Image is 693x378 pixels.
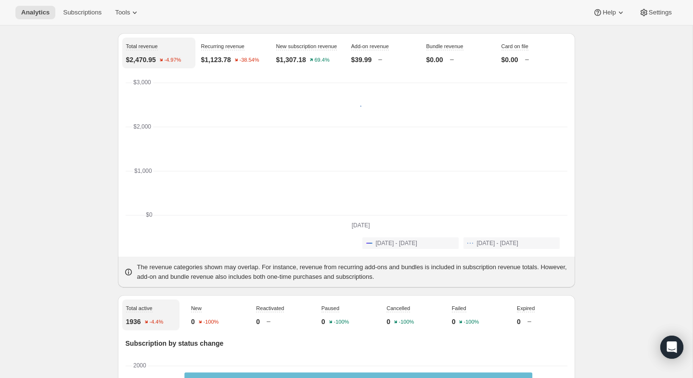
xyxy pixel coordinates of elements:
text: [DATE] [351,222,370,229]
p: $2,470.95 [126,55,156,65]
button: [DATE] - [DATE] [463,237,560,249]
span: Bundle revenue [426,43,463,49]
text: -4.4% [149,319,163,325]
button: [DATE] - [DATE] [362,237,459,249]
span: Reactivated [256,305,284,311]
span: Settings [649,9,672,16]
span: Analytics [21,9,50,16]
text: $0 [146,211,153,218]
span: Total active [126,305,153,311]
span: Subscriptions [63,9,102,16]
span: Total revenue [126,43,158,49]
span: Help [603,9,616,16]
button: Analytics [15,6,55,19]
text: -100% [334,319,349,325]
p: 1936 [126,317,141,326]
span: Paused [321,305,339,311]
rect: Expired-6 0 [184,366,532,367]
span: Add-on revenue [351,43,389,49]
text: -100% [203,319,218,325]
text: -100% [464,319,479,325]
text: 69.4% [314,57,329,63]
span: Expired [517,305,535,311]
button: Settings [633,6,678,19]
p: $1,123.78 [201,55,231,65]
p: $0.00 [501,55,518,65]
div: Open Intercom Messenger [660,336,683,359]
text: $3,000 [133,79,151,86]
span: Cancelled [386,305,410,311]
text: -100% [399,319,414,325]
span: Card on file [501,43,528,49]
p: 0 [386,317,390,326]
p: 0 [321,317,325,326]
span: New subscription revenue [276,43,337,49]
button: Subscriptions [57,6,107,19]
p: $1,307.18 [276,55,306,65]
span: Recurring revenue [201,43,245,49]
span: [DATE] - [DATE] [376,239,417,247]
text: -4.97% [164,57,181,63]
p: 0 [452,317,456,326]
span: [DATE] - [DATE] [477,239,518,247]
p: $39.99 [351,55,372,65]
p: $0.00 [426,55,443,65]
p: The revenue categories shown may overlap. For instance, revenue from recurring add-ons and bundle... [137,262,569,282]
p: 0 [517,317,521,326]
text: -38.54% [239,57,259,63]
span: Failed [452,305,466,311]
p: Subscription by status change [126,339,567,348]
p: 0 [256,317,260,326]
text: 2000 [133,362,146,369]
text: $2,000 [133,123,151,130]
text: $1,000 [134,168,152,174]
p: 0 [191,317,195,326]
span: New [191,305,202,311]
button: Tools [109,6,145,19]
button: Help [587,6,631,19]
span: Tools [115,9,130,16]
